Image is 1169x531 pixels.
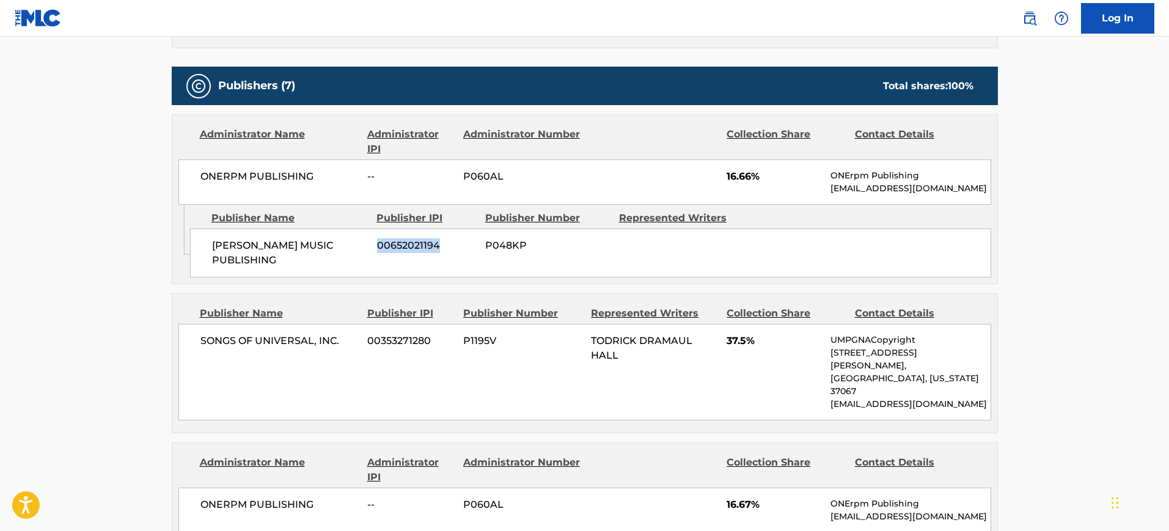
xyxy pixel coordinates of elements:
div: Arrastrar [1112,485,1119,521]
iframe: Chat Widget [1108,472,1169,531]
div: Contact Details [855,127,973,156]
span: ONERPM PUBLISHING [200,169,359,184]
p: [EMAIL_ADDRESS][DOMAIN_NAME] [830,510,990,523]
p: [STREET_ADDRESS][PERSON_NAME], [830,346,990,372]
p: [GEOGRAPHIC_DATA], [US_STATE] 37067 [830,372,990,398]
div: Publisher IPI [376,211,476,225]
p: [EMAIL_ADDRESS][DOMAIN_NAME] [830,182,990,195]
div: Contact Details [855,306,973,321]
div: Collection Share [727,455,845,485]
img: help [1054,11,1069,26]
a: Public Search [1017,6,1042,31]
div: Publisher Name [211,211,367,225]
div: Help [1049,6,1074,31]
div: Administrator Number [463,127,582,156]
a: Log In [1081,3,1154,34]
div: Total shares: [883,79,973,93]
span: TODRICK DRAMAUL HALL [591,335,692,361]
p: [EMAIL_ADDRESS][DOMAIN_NAME] [830,398,990,411]
span: SONGS OF UNIVERSAL, INC. [200,334,359,348]
div: Administrator Number [463,455,582,485]
span: [PERSON_NAME] MUSIC PUBLISHING [212,238,368,268]
div: Administrator IPI [367,455,454,485]
img: MLC Logo [15,9,62,27]
img: Publishers [191,79,206,93]
div: Contact Details [855,455,973,485]
span: 00353271280 [367,334,454,348]
span: 16.67% [727,497,821,512]
span: -- [367,497,454,512]
div: Publisher Number [485,211,610,225]
div: Represented Writers [619,211,744,225]
div: Publisher Name [200,306,358,321]
div: Administrator Name [200,127,358,156]
span: P060AL [463,497,582,512]
div: Widget de chat [1108,472,1169,531]
div: Collection Share [727,127,845,156]
div: Administrator IPI [367,127,454,156]
div: Collection Share [727,306,845,321]
span: 00652021194 [377,238,476,253]
span: 37.5% [727,334,821,348]
span: ONERPM PUBLISHING [200,497,359,512]
div: Publisher IPI [367,306,454,321]
span: -- [367,169,454,184]
div: Publisher Number [463,306,582,321]
div: Administrator Name [200,455,358,485]
span: P048KP [485,238,610,253]
span: 16.66% [727,169,821,184]
span: P060AL [463,169,582,184]
p: UMPGNACopyright [830,334,990,346]
h5: Publishers (7) [218,79,295,93]
div: Represented Writers [591,306,717,321]
p: ONErpm Publishing [830,497,990,510]
span: P1195V [463,334,582,348]
p: ONErpm Publishing [830,169,990,182]
span: 100 % [948,80,973,92]
img: search [1022,11,1037,26]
